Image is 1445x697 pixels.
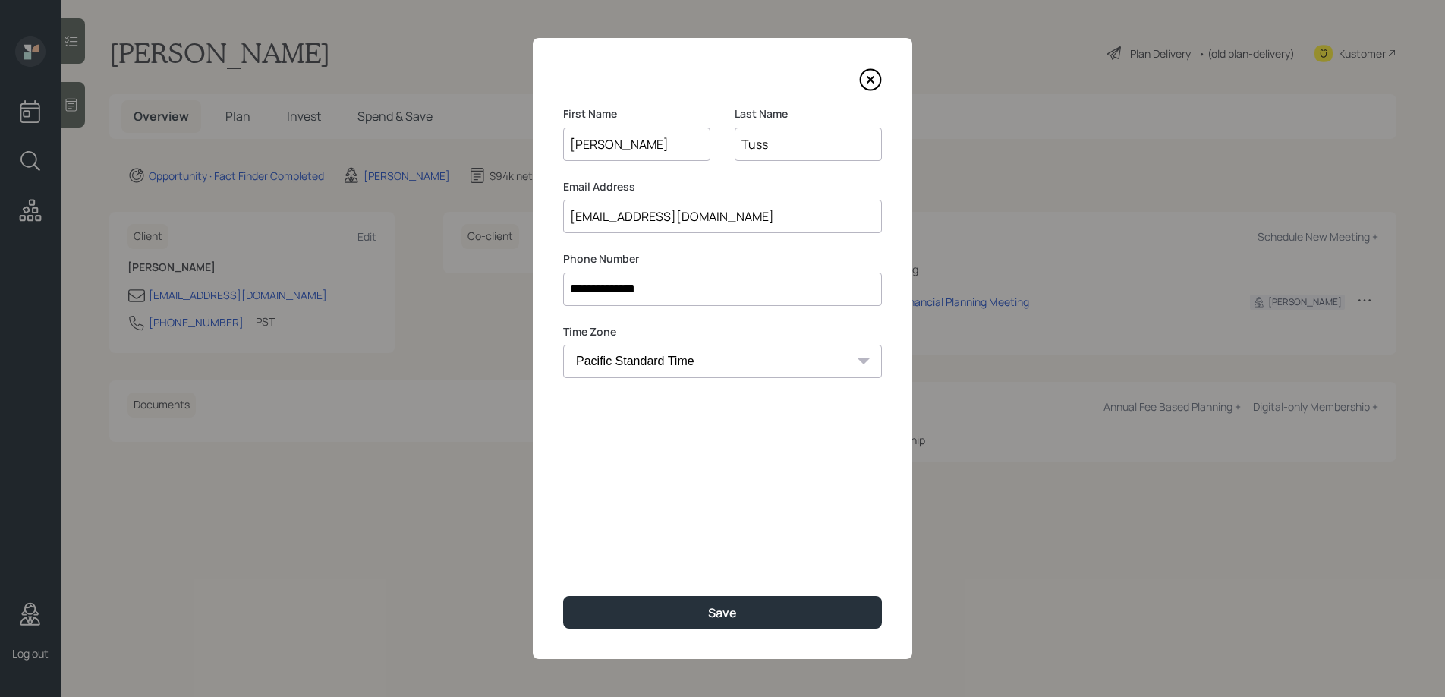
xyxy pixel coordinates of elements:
[563,179,882,194] label: Email Address
[563,596,882,629] button: Save
[563,106,710,121] label: First Name
[708,604,737,621] div: Save
[735,106,882,121] label: Last Name
[563,324,882,339] label: Time Zone
[563,251,882,266] label: Phone Number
